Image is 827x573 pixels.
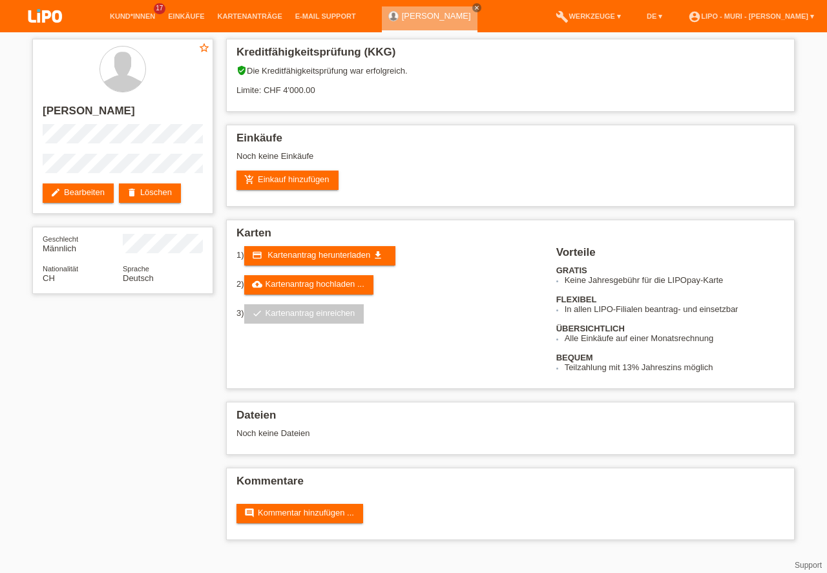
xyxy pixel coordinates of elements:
[688,10,701,23] i: account_circle
[565,333,784,343] li: Alle Einkäufe auf einer Monatsrechnung
[236,132,784,151] h2: Einkäufe
[236,275,540,295] div: 2)
[198,42,210,54] i: star_border
[556,10,569,23] i: build
[236,227,784,246] h2: Karten
[472,3,481,12] a: close
[402,11,471,21] a: [PERSON_NAME]
[244,174,255,185] i: add_shopping_cart
[244,246,395,266] a: credit_card Kartenantrag herunterladen get_app
[43,265,78,273] span: Nationalität
[236,151,784,171] div: Noch keine Einkäufe
[162,12,211,20] a: Einkäufe
[682,12,821,20] a: account_circleLIPO - Muri - [PERSON_NAME] ▾
[474,5,480,11] i: close
[43,183,114,203] a: editBearbeiten
[103,12,162,20] a: Kund*innen
[236,304,540,324] div: 3)
[565,362,784,372] li: Teilzahlung mit 13% Jahreszins möglich
[556,324,625,333] b: ÜBERSICHTLICH
[556,246,784,266] h2: Vorteile
[236,65,784,105] div: Die Kreditfähigkeitsprüfung war erfolgreich. Limite: CHF 4'000.00
[154,3,165,14] span: 17
[211,12,289,20] a: Kartenanträge
[252,279,262,289] i: cloud_upload
[252,308,262,318] i: check
[236,428,631,438] div: Noch keine Dateien
[43,105,203,124] h2: [PERSON_NAME]
[236,409,784,428] h2: Dateien
[236,504,363,523] a: commentKommentar hinzufügen ...
[373,250,383,260] i: get_app
[556,266,587,275] b: GRATIS
[556,295,597,304] b: FLEXIBEL
[795,561,822,570] a: Support
[13,26,78,36] a: LIPO pay
[236,246,540,266] div: 1)
[267,250,370,260] span: Kartenantrag herunterladen
[43,234,123,253] div: Männlich
[236,171,339,190] a: add_shopping_cartEinkauf hinzufügen
[244,508,255,518] i: comment
[244,275,373,295] a: cloud_uploadKartenantrag hochladen ...
[198,42,210,56] a: star_border
[123,273,154,283] span: Deutsch
[43,235,78,243] span: Geschlecht
[565,304,784,314] li: In allen LIPO-Filialen beantrag- und einsetzbar
[244,304,364,324] a: checkKartenantrag einreichen
[252,250,262,260] i: credit_card
[556,353,593,362] b: BEQUEM
[289,12,362,20] a: E-Mail Support
[236,475,784,494] h2: Kommentare
[640,12,669,20] a: DE ▾
[50,187,61,198] i: edit
[549,12,627,20] a: buildWerkzeuge ▾
[123,265,149,273] span: Sprache
[236,65,247,76] i: verified_user
[236,46,784,65] h2: Kreditfähigkeitsprüfung (KKG)
[127,187,137,198] i: delete
[43,273,55,283] span: Schweiz
[565,275,784,285] li: Keine Jahresgebühr für die LIPOpay-Karte
[119,183,181,203] a: deleteLöschen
